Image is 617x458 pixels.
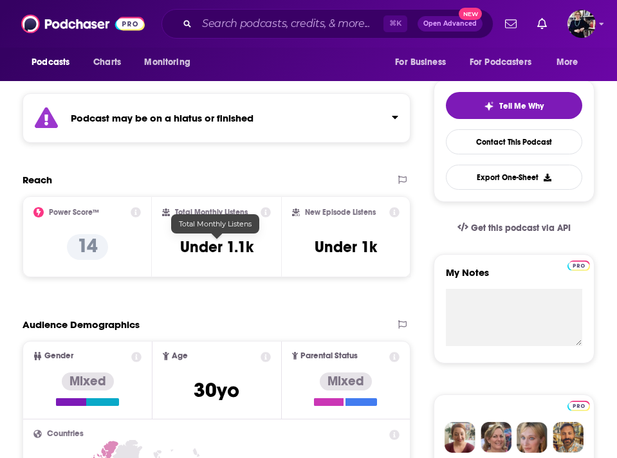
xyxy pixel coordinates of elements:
div: Mixed [320,372,372,390]
span: Logged in as ndewey [567,10,596,38]
img: Podchaser Pro [567,401,590,411]
button: open menu [461,50,550,75]
div: Mixed [62,372,114,390]
span: Gender [44,352,73,360]
img: User Profile [567,10,596,38]
span: New [459,8,482,20]
a: Pro website [567,259,590,271]
h3: Under 1k [315,237,377,257]
strong: Podcast may be on a hiatus or finished [71,112,253,124]
h3: Under 1.1k [180,237,253,257]
button: Show profile menu [567,10,596,38]
img: tell me why sparkle [484,101,494,111]
label: My Notes [446,266,582,289]
span: Tell Me Why [499,101,544,111]
a: Contact This Podcast [446,129,582,154]
span: Age [172,352,188,360]
img: Sydney Profile [445,422,475,453]
img: Podchaser Pro [567,261,590,271]
span: For Podcasters [470,53,531,71]
button: tell me why sparkleTell Me Why [446,92,582,119]
span: Total Monthly Listens [179,219,252,228]
span: 30 yo [194,378,239,403]
span: Monitoring [144,53,190,71]
span: Countries [47,430,84,438]
span: Open Advanced [423,21,477,27]
span: Charts [93,53,121,71]
p: 14 [67,234,108,260]
button: open menu [23,50,86,75]
span: Parental Status [300,352,358,360]
button: open menu [135,50,207,75]
a: Show notifications dropdown [532,13,552,35]
span: Podcasts [32,53,69,71]
h2: Reach [23,174,52,186]
span: Get this podcast via API [471,223,571,234]
input: Search podcasts, credits, & more... [197,14,383,34]
button: open menu [386,50,462,75]
h2: Power Score™ [49,208,99,217]
h2: New Episode Listens [305,208,376,217]
div: Search podcasts, credits, & more... [161,9,493,39]
img: Jon Profile [553,422,584,453]
span: ⌘ K [383,15,407,32]
button: Export One-Sheet [446,165,582,190]
span: More [557,53,578,71]
a: Pro website [567,399,590,411]
img: Barbara Profile [481,422,511,453]
img: Podchaser - Follow, Share and Rate Podcasts [21,12,145,36]
a: Show notifications dropdown [500,13,522,35]
img: Jules Profile [517,422,548,453]
a: Get this podcast via API [447,212,581,244]
span: For Business [395,53,446,71]
h2: Total Monthly Listens [175,208,248,217]
button: open menu [548,50,594,75]
a: Charts [85,50,129,75]
section: Click to expand status details [23,93,410,143]
button: Open AdvancedNew [418,16,483,32]
h2: Audience Demographics [23,318,140,331]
